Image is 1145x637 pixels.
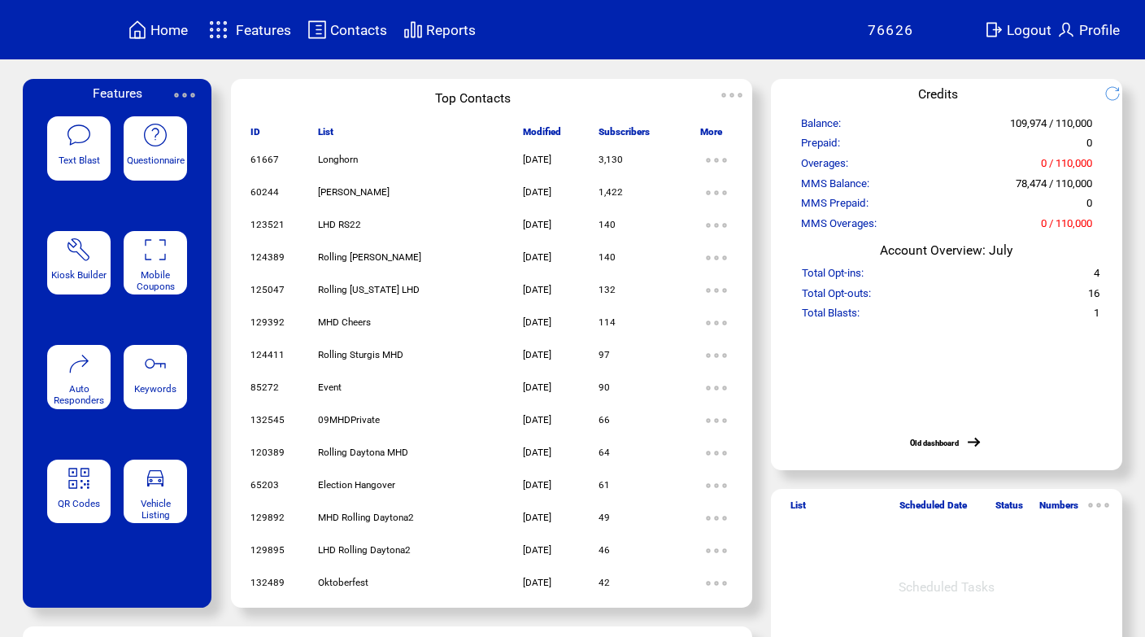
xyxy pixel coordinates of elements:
[700,502,733,534] img: ellypsis.svg
[250,186,279,198] span: 60244
[125,17,190,42] a: Home
[124,116,187,218] a: Questionnaire
[802,307,860,325] span: Total Blasts:
[168,79,201,111] img: ellypsis.svg
[899,500,967,517] span: Scheduled Date
[250,349,285,360] span: 124411
[250,414,285,425] span: 132545
[700,534,733,567] img: ellypsis.svg
[1007,22,1051,38] span: Logout
[599,186,623,198] span: 1,422
[523,382,551,393] span: [DATE]
[403,20,423,40] img: chart.svg
[307,20,327,40] img: contacts.svg
[700,404,733,437] img: ellypsis.svg
[93,85,142,101] span: Features
[250,479,279,491] span: 65203
[318,414,380,425] span: 09MHDPrivate
[142,237,168,263] img: coupons.svg
[250,126,260,144] span: ID
[982,17,1054,42] a: Logout
[142,122,168,148] img: questionnaire.svg
[47,460,111,561] a: QR Codes
[599,414,610,425] span: 66
[700,144,733,177] img: ellypsis.svg
[318,154,358,165] span: Longhorn
[204,16,233,43] img: features.svg
[599,512,610,523] span: 49
[318,219,361,230] span: LHD RS22
[250,154,279,165] span: 61667
[1082,489,1115,521] img: ellypsis.svg
[880,242,1012,258] span: Account Overview: July
[250,512,285,523] span: 129892
[599,577,610,588] span: 42
[790,500,806,517] span: List
[523,154,551,165] span: [DATE]
[127,155,185,166] span: Questionnaire
[801,217,877,236] span: MMS Overages:
[523,479,551,491] span: [DATE]
[984,20,1004,40] img: exit.svg
[250,382,279,393] span: 85272
[599,284,616,295] span: 132
[700,469,733,502] img: ellypsis.svg
[523,316,551,328] span: [DATE]
[599,479,610,491] span: 61
[426,22,476,38] span: Reports
[1094,307,1099,325] span: 1
[599,154,623,165] span: 3,130
[918,86,958,102] span: Credits
[802,287,871,306] span: Total Opt-outs:
[318,382,342,393] span: Event
[1010,117,1092,136] span: 109,974 / 110,000
[305,17,390,42] a: Contacts
[802,267,864,286] span: Total Opt-ins:
[523,349,551,360] span: [DATE]
[51,269,107,281] span: Kiosk Builder
[801,117,841,136] span: Balance:
[250,251,285,263] span: 124389
[523,512,551,523] span: [DATE]
[142,351,168,377] img: keywords.svg
[250,447,285,458] span: 120389
[1086,137,1092,155] span: 0
[250,284,285,295] span: 125047
[801,157,848,176] span: Overages:
[910,438,959,447] a: Old dashboard
[250,219,285,230] span: 123521
[700,567,733,600] img: ellypsis.svg
[700,242,733,274] img: ellypsis.svg
[523,251,551,263] span: [DATE]
[318,447,408,458] span: Rolling Daytona MHD
[523,186,551,198] span: [DATE]
[330,22,387,38] span: Contacts
[700,437,733,469] img: ellypsis.svg
[1054,17,1122,42] a: Profile
[1056,20,1076,40] img: profile.svg
[318,186,390,198] span: [PERSON_NAME]
[142,465,168,491] img: vehicle-listing.svg
[250,316,285,328] span: 129392
[59,155,100,166] span: Text Blast
[66,122,92,148] img: text-blast.svg
[250,577,285,588] span: 132489
[318,251,421,263] span: Rolling [PERSON_NAME]
[523,544,551,556] span: [DATE]
[236,22,291,38] span: Features
[599,382,610,393] span: 90
[318,316,371,328] span: MHD Cheers
[141,498,171,521] span: Vehicle Listing
[700,177,733,209] img: ellypsis.svg
[137,269,175,292] span: Mobile Coupons
[868,22,914,38] span: 76626
[124,460,187,561] a: Vehicle Listing
[700,209,733,242] img: ellypsis.svg
[599,447,610,458] span: 64
[1039,500,1078,517] span: Numbers
[318,544,411,556] span: LHD Rolling Daytona2
[318,512,414,523] span: MHD Rolling Daytona2
[435,90,511,106] span: Top Contacts
[134,383,176,395] span: Keywords
[523,219,551,230] span: [DATE]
